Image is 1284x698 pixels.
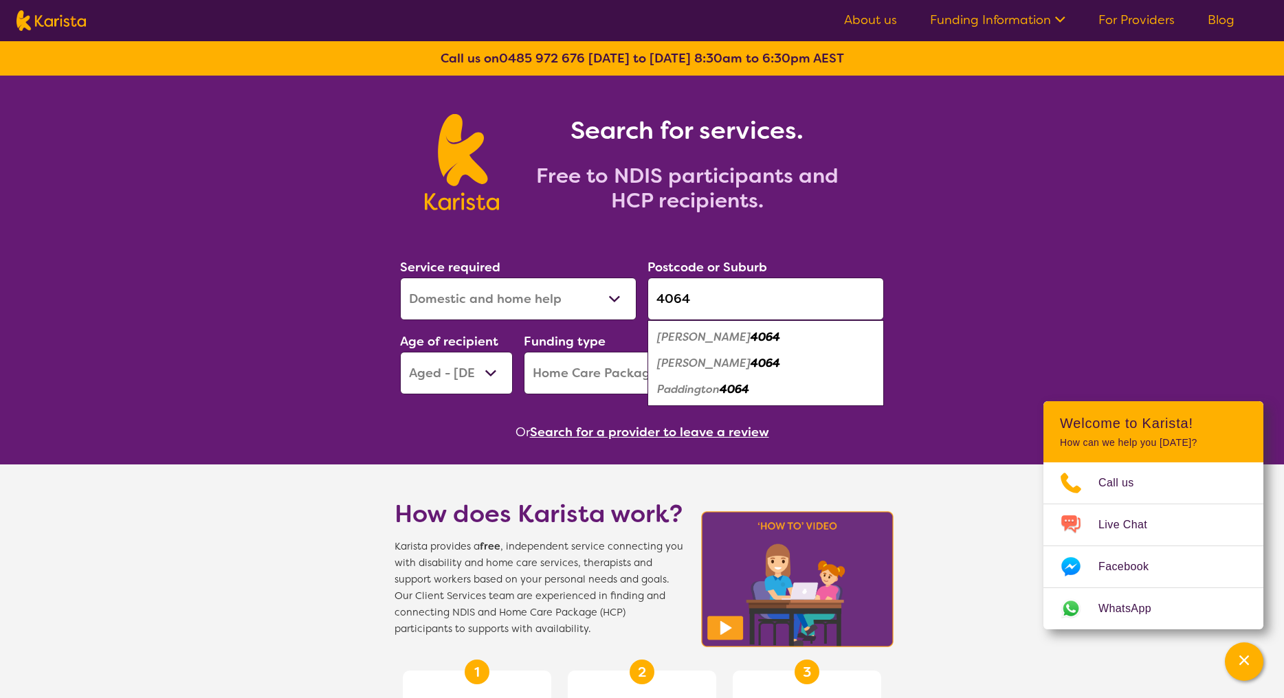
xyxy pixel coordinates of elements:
em: 4064 [720,382,749,396]
span: Karista provides a , independent service connecting you with disability and home care services, t... [395,539,683,638]
span: Live Chat [1098,515,1164,535]
button: Channel Menu [1225,642,1263,681]
em: [PERSON_NAME] [657,356,751,370]
div: Channel Menu [1043,401,1263,629]
img: Karista logo [16,10,86,31]
h1: Search for services. [516,114,859,147]
span: WhatsApp [1098,598,1168,619]
button: Search for a provider to leave a review [530,422,769,442]
em: 4064 [751,330,780,344]
label: Service required [400,259,500,275]
a: Blog [1208,12,1235,28]
em: 4064 [751,356,780,370]
a: About us [844,12,897,28]
label: Age of recipient [400,333,498,350]
img: Karista logo [425,114,498,210]
span: Facebook [1098,556,1165,577]
p: How can we help you [DATE]? [1060,437,1247,449]
em: [PERSON_NAME] [657,330,751,344]
a: For Providers [1098,12,1175,28]
a: Funding Information [930,12,1065,28]
div: 1 [465,660,489,684]
input: Type [647,278,884,320]
ul: Choose channel [1043,462,1263,629]
img: Karista video [697,507,898,651]
div: Milton Bc 4064 [654,350,877,376]
div: 2 [630,660,654,684]
label: Postcode or Suburb [647,259,767,275]
span: Or [516,422,530,442]
b: Call us on [DATE] to [DATE] 8:30am to 6:30pm AEST [441,50,844,67]
div: Milton 4064 [654,324,877,350]
a: Web link opens in a new tab. [1043,588,1263,629]
h2: Free to NDIS participants and HCP recipients. [516,164,859,213]
h1: How does Karista work? [395,497,683,530]
div: 3 [795,660,819,684]
a: 0485 972 676 [499,50,585,67]
b: free [480,540,500,553]
em: Paddington [657,382,720,396]
h2: Welcome to Karista! [1060,415,1247,431]
span: Call us [1098,473,1151,493]
div: Paddington 4064 [654,376,877,403]
label: Funding type [524,333,606,350]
